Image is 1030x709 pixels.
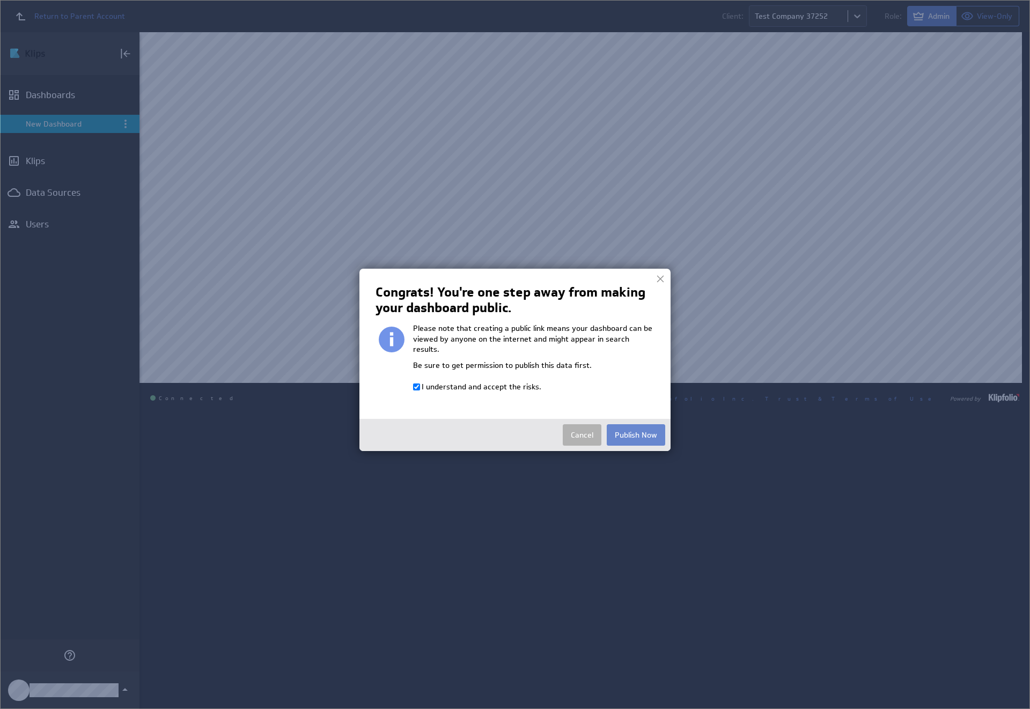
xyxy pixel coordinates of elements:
[563,424,601,446] button: Cancel
[413,360,654,376] p: Be sure to get permission to publish this data first.
[413,323,654,360] p: Please note that creating a public link means your dashboard can be viewed by anyone on the inter...
[607,424,665,446] button: Publish Now
[422,382,541,392] label: I understand and accept the risks.
[376,285,651,315] h2: Congrats! You're one step away from making your dashboard public.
